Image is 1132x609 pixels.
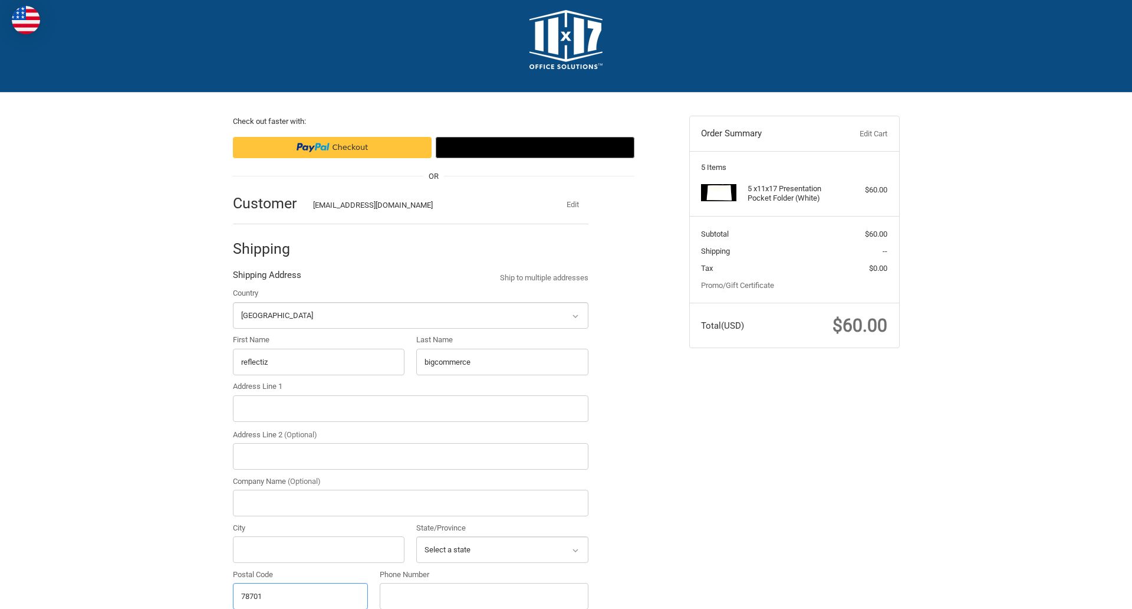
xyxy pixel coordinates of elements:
h2: Shipping [233,240,302,258]
div: $60.00 [841,184,887,196]
p: Check out faster with: [233,116,634,127]
label: Address Line 1 [233,381,588,392]
button: Edit [558,197,588,213]
img: 11x17.com [529,10,603,69]
a: Ship to multiple addresses [500,272,588,284]
iframe: PayPal-paypal [233,137,432,158]
label: City [233,522,405,534]
legend: Shipping Address [233,269,301,287]
span: $0.00 [869,264,887,273]
h3: 5 Items [701,163,887,172]
label: Address Line 2 [233,429,588,441]
small: (Optional) [288,477,321,486]
label: Last Name [416,334,588,346]
span: $60.00 [832,315,887,336]
button: Google Pay [436,137,634,158]
label: First Name [233,334,405,346]
h2: Customer [233,194,302,212]
span: OR [423,171,445,182]
span: -- [883,247,887,256]
span: $60.00 [865,230,887,238]
label: Company Name [233,476,588,487]
span: Shipping [701,247,730,256]
span: Tax [701,264,713,273]
label: Postal Code [233,569,368,581]
small: (Optional) [284,430,317,439]
span: Subtotal [701,230,729,238]
img: duty and tax information for United States [12,6,40,34]
h3: Order Summary [701,128,829,140]
div: [EMAIL_ADDRESS][DOMAIN_NAME] [313,199,535,211]
h4: 5 x 11x17 Presentation Pocket Folder (White) [748,184,838,204]
a: Promo/Gift Certificate [701,281,774,290]
label: Country [233,287,588,299]
label: Phone Number [380,569,588,581]
a: Edit Cart [829,128,887,140]
span: Total (USD) [701,320,744,331]
label: State/Province [416,522,588,534]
